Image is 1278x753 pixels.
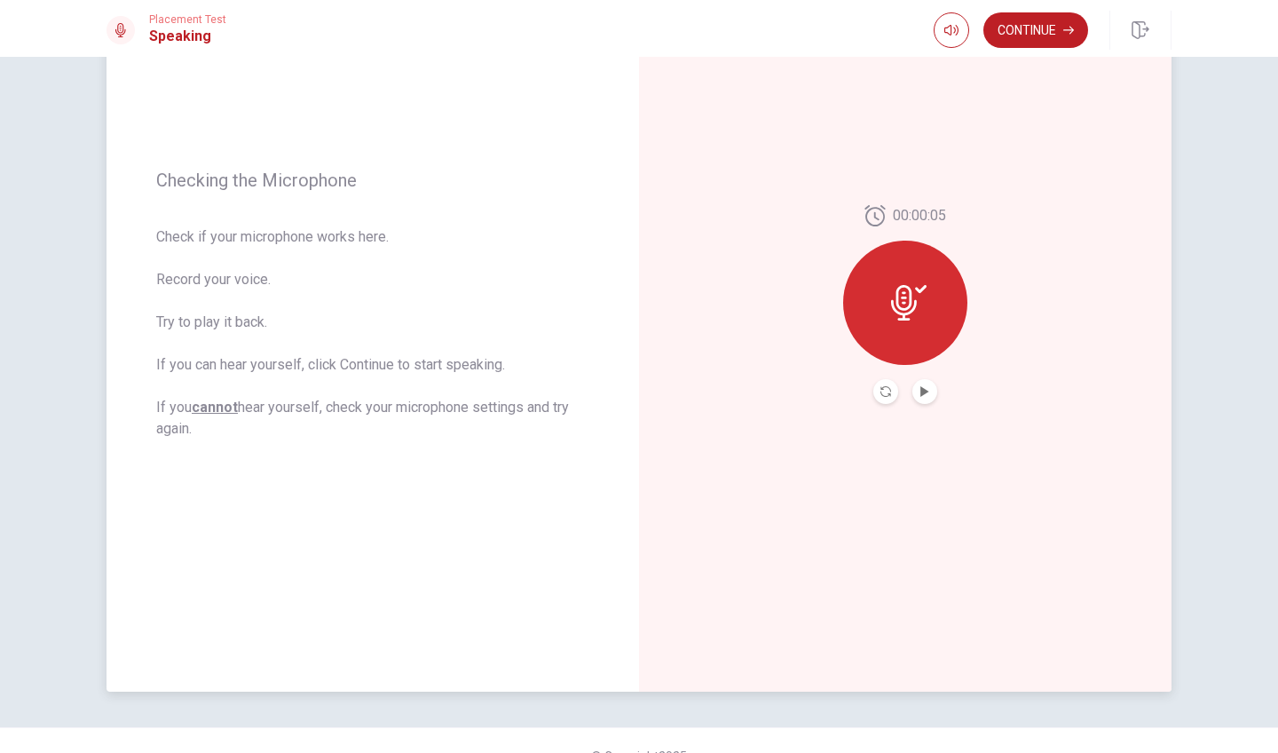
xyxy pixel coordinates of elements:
[156,170,589,191] span: Checking the Microphone
[149,13,226,26] span: Placement Test
[192,399,238,416] u: cannot
[156,226,589,440] span: Check if your microphone works here. Record your voice. Try to play it back. If you can hear your...
[149,26,226,47] h1: Speaking
[912,379,937,404] button: Play Audio
[983,12,1088,48] button: Continue
[873,379,898,404] button: Record Again
[893,205,946,226] span: 00:00:05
